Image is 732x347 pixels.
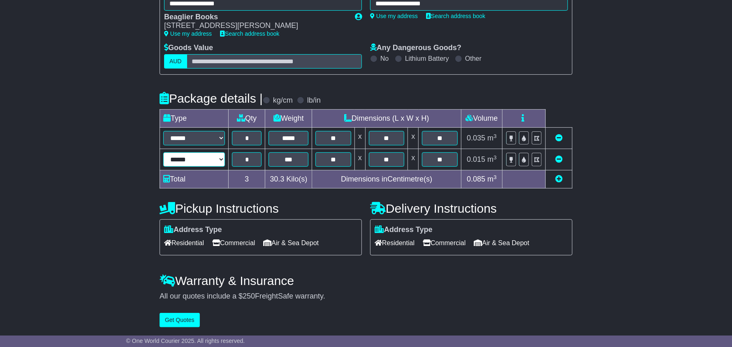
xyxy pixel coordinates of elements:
[160,110,229,128] td: Type
[307,96,321,105] label: lb/in
[160,202,362,215] h4: Pickup Instructions
[164,225,222,234] label: Address Type
[212,237,255,249] span: Commercial
[465,55,482,62] label: Other
[408,128,419,149] td: x
[467,155,485,163] span: 0.015
[493,154,497,161] sup: 3
[555,134,563,142] a: Remove this item
[380,55,389,62] label: No
[160,92,263,105] h4: Package details |
[164,237,204,249] span: Residential
[487,134,497,142] span: m
[487,175,497,183] span: m
[370,44,461,53] label: Any Dangerous Goods?
[273,96,293,105] label: kg/cm
[126,338,245,344] span: © One World Courier 2025. All rights reserved.
[164,21,347,30] div: [STREET_ADDRESS][PERSON_NAME]
[160,292,572,301] div: All our quotes include a $ FreightSafe warranty.
[370,202,572,215] h4: Delivery Instructions
[354,128,365,149] td: x
[312,170,461,188] td: Dimensions in Centimetre(s)
[312,110,461,128] td: Dimensions (L x W x H)
[160,170,229,188] td: Total
[229,110,265,128] td: Qty
[229,170,265,188] td: 3
[423,237,466,249] span: Commercial
[467,175,485,183] span: 0.085
[160,313,200,327] button: Get Quotes
[375,237,415,249] span: Residential
[467,134,485,142] span: 0.035
[474,237,530,249] span: Air & Sea Depot
[164,13,347,22] div: Beaglier Books
[270,175,284,183] span: 30.3
[426,13,485,19] a: Search address book
[164,44,213,53] label: Goods Value
[370,13,418,19] a: Use my address
[555,175,563,183] a: Add new item
[487,155,497,163] span: m
[265,170,312,188] td: Kilo(s)
[408,149,419,170] td: x
[555,155,563,163] a: Remove this item
[405,55,449,62] label: Lithium Battery
[461,110,502,128] td: Volume
[160,274,572,287] h4: Warranty & Insurance
[164,54,187,69] label: AUD
[354,149,365,170] td: x
[220,30,279,37] a: Search address book
[375,225,433,234] label: Address Type
[264,237,319,249] span: Air & Sea Depot
[493,133,497,139] sup: 3
[164,30,212,37] a: Use my address
[493,174,497,180] sup: 3
[243,292,255,300] span: 250
[265,110,312,128] td: Weight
